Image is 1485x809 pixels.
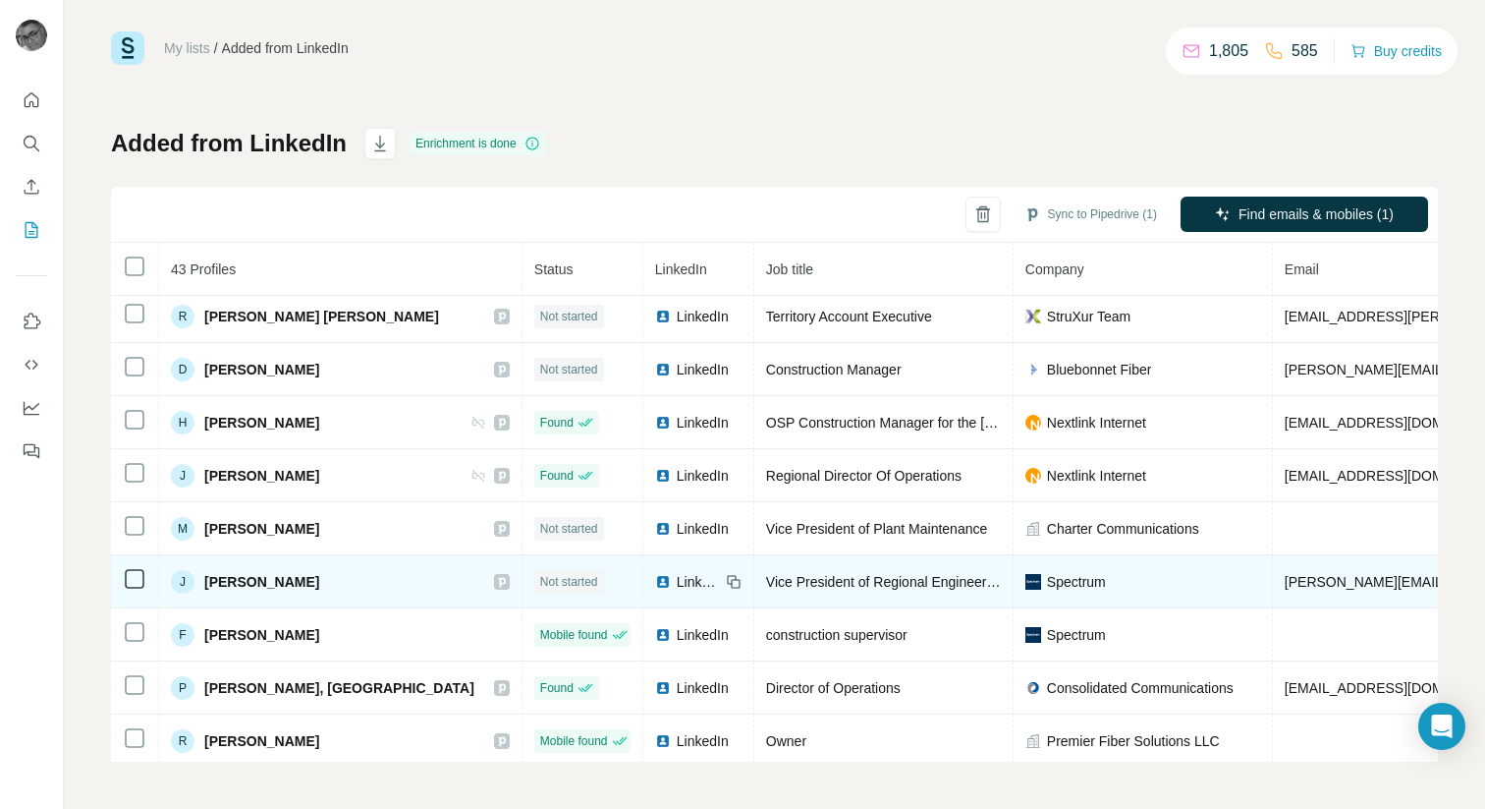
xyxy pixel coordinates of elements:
div: R [171,729,194,753]
img: company-logo [1025,309,1041,324]
img: LinkedIn logo [655,521,671,537]
span: OSP Construction Manager for the [US_STATE] Region [766,415,1105,431]
span: LinkedIn [677,466,729,486]
img: Avatar [16,20,47,51]
h1: Added from LinkedIn [111,128,347,159]
span: [PERSON_NAME] [204,519,319,539]
div: F [171,623,194,647]
span: Find emails & mobiles (1) [1238,204,1394,224]
div: D [171,358,194,381]
img: LinkedIn logo [655,468,671,484]
span: [PERSON_NAME] [204,731,319,751]
span: LinkedIn [677,307,729,326]
span: Territory Account Executive [766,309,932,324]
span: Owner [766,733,806,749]
button: Sync to Pipedrive (1) [1011,200,1171,229]
span: Bluebonnet Fiber [1047,360,1152,379]
span: 43 Profiles [171,261,236,277]
img: LinkedIn logo [655,574,671,590]
span: Director of Operations [766,680,901,696]
span: [PERSON_NAME] [204,572,319,592]
span: Premier Fiber Solutions LLC [1047,731,1220,751]
img: LinkedIn logo [655,415,671,431]
span: LinkedIn [655,261,707,277]
span: LinkedIn [677,519,729,539]
button: Use Surfe API [16,347,47,382]
span: LinkedIn [677,572,720,592]
span: Nextlink Internet [1047,413,1146,433]
img: LinkedIn logo [655,627,671,643]
span: Found [540,414,574,432]
button: Use Surfe on LinkedIn [16,304,47,339]
span: Not started [540,361,598,378]
span: Nextlink Internet [1047,466,1146,486]
span: Vice President of Regional Engineering [766,574,1005,590]
button: Enrich CSV [16,169,47,204]
button: Quick start [16,83,47,118]
button: My lists [16,212,47,248]
div: Enrichment is done [410,132,546,155]
span: [PERSON_NAME] [PERSON_NAME] [204,307,439,326]
div: P [171,676,194,700]
span: Not started [540,573,598,591]
span: Not started [540,308,598,325]
span: LinkedIn [677,625,729,645]
p: 585 [1292,39,1318,63]
img: Surfe Logo [111,31,144,65]
span: Consolidated Communications [1047,678,1234,698]
img: LinkedIn logo [655,733,671,749]
img: company-logo [1025,574,1041,590]
span: Vice President of Plant Maintenance [766,521,987,537]
span: [PERSON_NAME] [204,360,319,379]
span: Company [1025,261,1084,277]
img: company-logo [1025,680,1041,696]
span: Status [534,261,574,277]
button: Find emails & mobiles (1) [1181,197,1428,232]
span: LinkedIn [677,731,729,751]
span: Found [540,467,574,485]
div: Added from LinkedIn [222,38,349,58]
span: Mobile found [540,732,608,750]
div: H [171,411,194,434]
span: Email [1285,261,1319,277]
span: [PERSON_NAME] [204,625,319,645]
button: Search [16,126,47,161]
img: company-logo [1025,627,1041,643]
span: [PERSON_NAME] [204,413,319,433]
li: / [214,38,218,58]
img: LinkedIn logo [655,680,671,696]
span: LinkedIn [677,413,729,433]
span: Construction Manager [766,362,902,377]
span: StruXur Team [1047,307,1130,326]
div: J [171,464,194,488]
span: Not started [540,520,598,538]
span: Spectrum [1047,625,1106,645]
span: LinkedIn [677,678,729,698]
div: M [171,517,194,541]
span: Job title [766,261,813,277]
span: Regional Director Of Operations [766,468,962,484]
span: Spectrum [1047,572,1106,592]
p: 1,805 [1209,39,1248,63]
img: LinkedIn logo [655,309,671,324]
a: My lists [164,40,210,56]
div: J [171,570,194,594]
button: Dashboard [16,390,47,426]
button: Feedback [16,433,47,469]
span: Charter Communications [1047,519,1199,539]
button: Buy credits [1350,37,1442,65]
div: R [171,305,194,328]
span: Found [540,679,574,697]
span: LinkedIn [677,360,729,379]
img: company-logo [1025,468,1041,484]
img: company-logo [1025,415,1041,431]
span: [PERSON_NAME], [GEOGRAPHIC_DATA] [204,678,474,698]
span: Mobile found [540,626,608,644]
div: Open Intercom Messenger [1418,703,1465,750]
span: [PERSON_NAME] [204,466,319,486]
span: construction supervisor [766,627,907,643]
img: company-logo [1025,362,1041,377]
img: LinkedIn logo [655,362,671,377]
